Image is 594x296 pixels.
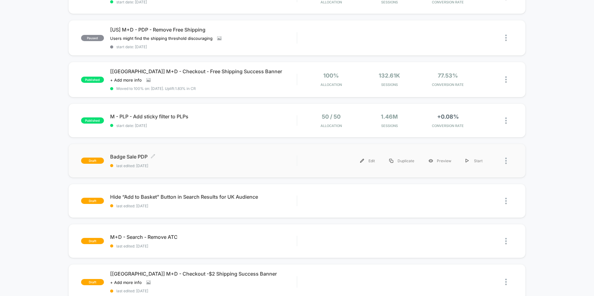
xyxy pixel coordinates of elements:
[81,279,104,285] span: draft
[353,154,382,168] div: Edit
[110,163,297,168] span: last edited: [DATE]
[110,234,297,240] span: M+D - Search - Remove ATC
[362,82,417,87] span: Sessions
[110,123,297,128] span: start date: [DATE]
[505,238,507,244] img: close
[438,72,458,79] span: 77.53%
[110,204,297,208] span: last edited: [DATE]
[437,113,459,120] span: +0.08%
[321,82,342,87] span: Allocation
[110,244,297,248] span: last edited: [DATE]
[360,159,364,163] img: menu
[81,158,104,164] span: draft
[110,113,297,120] span: M - PLP - Add sticky filter to PLPs
[110,36,213,41] span: Users might find the shipping threshold discouraging
[110,280,142,285] span: + Add more info
[323,72,339,79] span: 100%
[81,117,104,124] span: published
[466,159,469,163] img: menu
[379,72,400,79] span: 132.61k
[362,124,417,128] span: Sessions
[110,27,297,33] span: [US] M+D - PDP - Remove Free Shipping
[110,78,142,82] span: + Add more info
[110,68,297,74] span: [[GEOGRAPHIC_DATA]] M+D - Checkout - Free Shipping Success Banner
[81,238,104,244] span: draft
[81,77,104,83] span: published
[505,117,507,124] img: close
[321,124,342,128] span: Allocation
[322,113,341,120] span: 50 / 50
[110,44,297,49] span: start date: [DATE]
[110,289,297,293] span: last edited: [DATE]
[505,198,507,204] img: close
[420,124,476,128] span: CONVERSION RATE
[116,86,196,91] span: Moved to 100% on: [DATE] . Uplift: 1.83% in CR
[81,35,104,41] span: paused
[110,154,297,160] span: Badge Sale PDP
[420,82,476,87] span: CONVERSION RATE
[505,279,507,285] img: close
[458,154,490,168] div: Start
[81,198,104,204] span: draft
[505,158,507,164] img: close
[389,159,393,163] img: menu
[110,194,297,200] span: Hide “Add to Basket” Button in Search Results for UK Audience
[421,154,458,168] div: Preview
[381,113,398,120] span: 1.46M
[382,154,421,168] div: Duplicate
[505,35,507,41] img: close
[505,76,507,83] img: close
[110,271,297,277] span: [[GEOGRAPHIC_DATA]] M+D - Checkout -$2 Shipping Success Banner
